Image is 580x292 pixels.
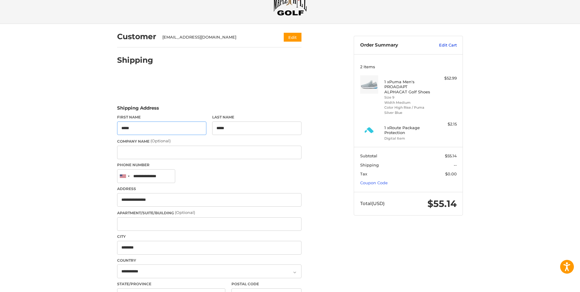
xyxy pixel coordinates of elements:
[445,153,457,158] span: $55.14
[117,186,301,192] label: Address
[384,136,431,141] li: Digital Item
[162,34,272,40] div: [EMAIL_ADDRESS][DOMAIN_NAME]
[284,33,301,42] button: Edit
[427,198,457,209] span: $55.14
[117,162,301,168] label: Phone Number
[117,281,225,287] label: State/Province
[433,121,457,127] div: $2.15
[433,75,457,81] div: $52.99
[360,171,367,176] span: Tax
[117,234,301,239] label: City
[117,258,301,263] label: Country
[150,138,171,143] small: (Optional)
[175,210,195,215] small: (Optional)
[360,153,377,158] span: Subtotal
[212,114,301,120] label: Last Name
[231,281,302,287] label: Postal Code
[360,64,457,69] h3: 2 Items
[117,105,159,114] legend: Shipping Address
[384,100,431,105] li: Width Medium
[360,200,385,206] span: Total (USD)
[117,32,156,41] h2: Customer
[384,125,431,135] h4: 1 x Route Package Protection
[360,163,379,167] span: Shipping
[384,95,431,100] li: Size 9
[426,42,457,48] a: Edit Cart
[384,79,431,94] h4: 1 x Puma Men's PROADAPT ALPHACAT Golf Shoes
[360,180,388,185] a: Coupon Code
[117,55,153,65] h2: Shipping
[445,171,457,176] span: $0.00
[454,163,457,167] span: --
[117,170,131,183] div: United States: +1
[117,210,301,216] label: Apartment/Suite/Building
[117,138,301,144] label: Company Name
[117,114,206,120] label: First Name
[384,105,431,115] li: Color High Rise / Puma Silver Blue
[360,42,426,48] h3: Order Summary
